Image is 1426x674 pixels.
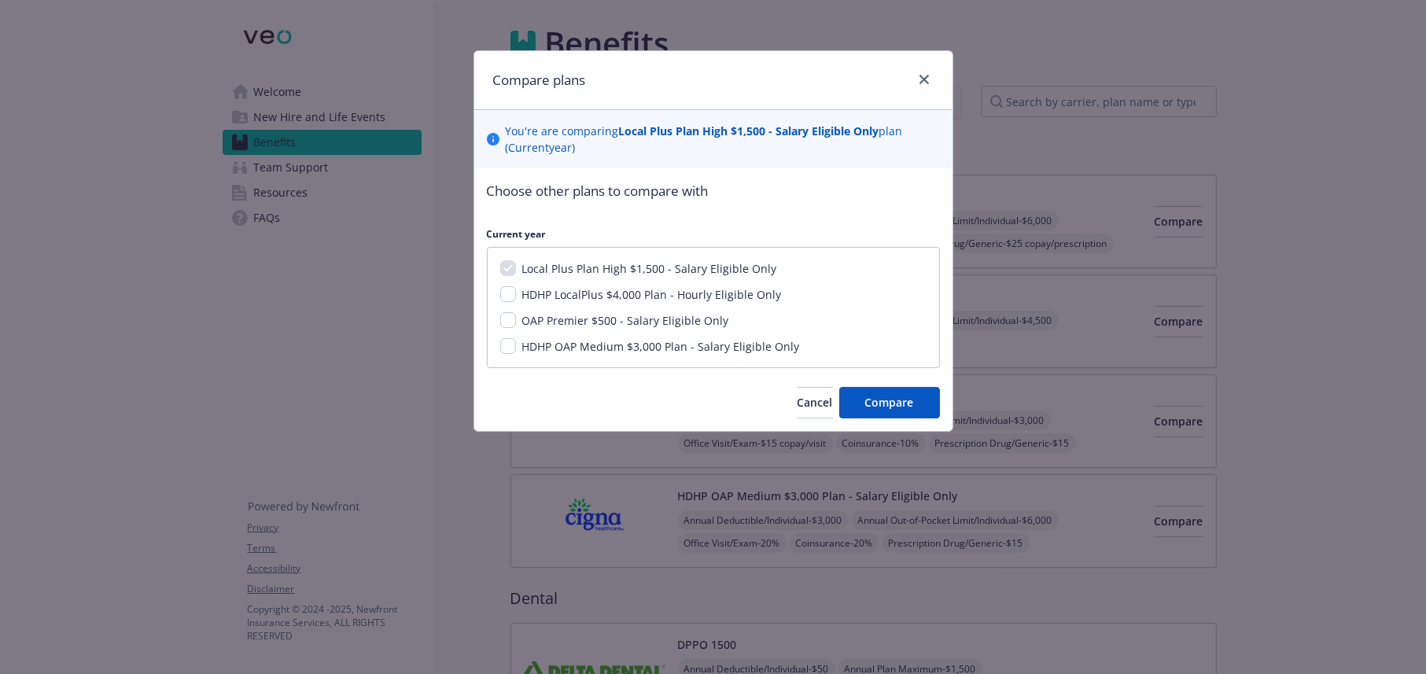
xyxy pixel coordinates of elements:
[493,70,586,90] h1: Compare plans
[915,70,934,89] a: close
[522,287,782,302] span: HDHP LocalPlus $4,000 Plan - Hourly Eligible Only
[839,387,940,418] button: Compare
[798,387,833,418] button: Cancel
[487,227,940,241] p: Current year
[522,261,777,276] span: Local Plus Plan High $1,500 - Salary Eligible Only
[522,313,729,328] span: OAP Premier $500 - Salary Eligible Only
[798,395,833,410] span: Cancel
[619,123,879,138] b: Local Plus Plan High $1,500 - Salary Eligible Only
[865,395,914,410] span: Compare
[506,123,940,156] p: You ' re are comparing plan ( Current year)
[487,181,940,201] p: Choose other plans to compare with
[522,339,800,354] span: HDHP OAP Medium $3,000 Plan - Salary Eligible Only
